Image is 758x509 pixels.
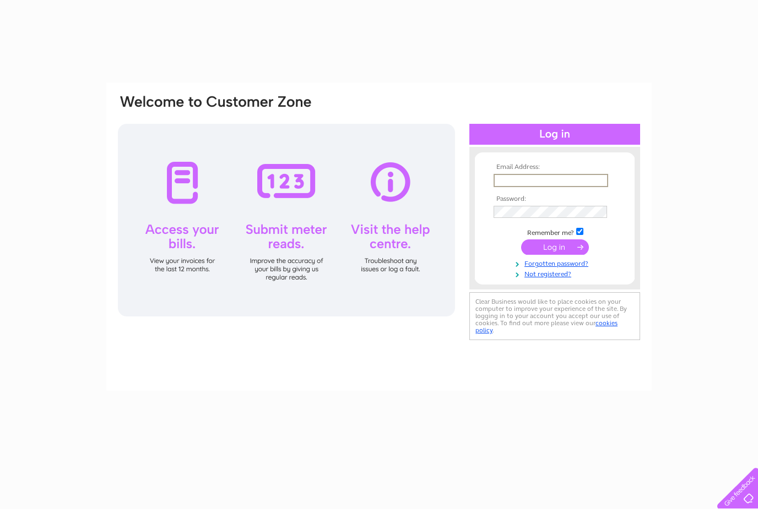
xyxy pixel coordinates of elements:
[491,226,619,237] td: Remember me?
[475,319,618,334] a: cookies policy
[494,258,619,268] a: Forgotten password?
[469,292,640,340] div: Clear Business would like to place cookies on your computer to improve your experience of the sit...
[491,195,619,203] th: Password:
[494,268,619,278] a: Not registered?
[521,239,589,255] input: Submit
[491,163,619,171] th: Email Address:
